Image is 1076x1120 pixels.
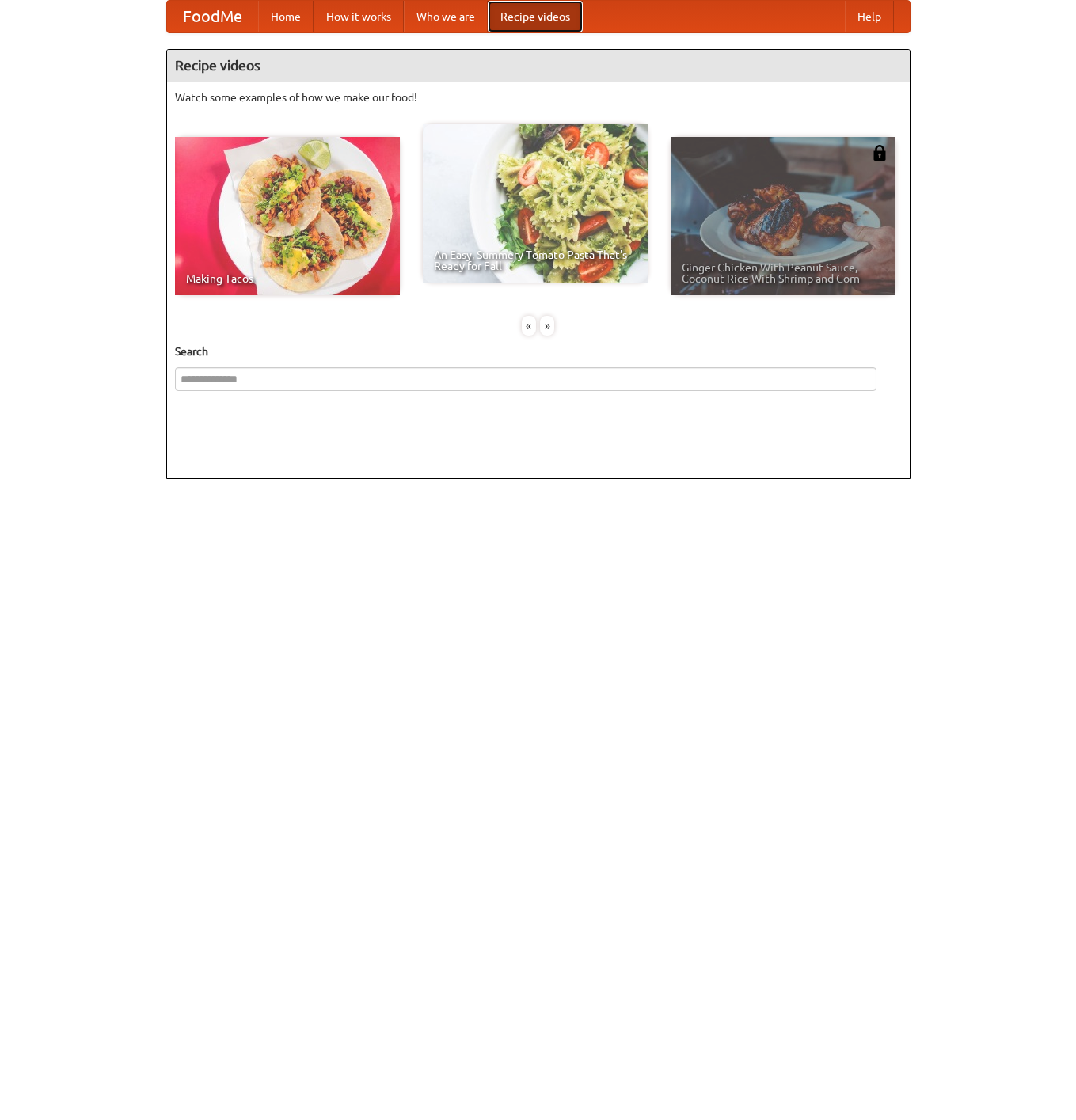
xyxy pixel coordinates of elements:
a: Help [845,1,894,32]
div: « [522,316,536,336]
img: 483408.png [872,145,888,161]
span: An Easy, Summery Tomato Pasta That's Ready for Fall [434,249,637,271]
a: Home [258,1,314,32]
a: Recipe videos [488,1,583,32]
a: FoodMe [167,1,258,32]
h5: Search [175,344,902,359]
h4: Recipe videos [167,50,910,82]
p: Watch some examples of how we make our food! [175,89,902,105]
a: Making Tacos [175,137,400,295]
div: » [540,316,554,336]
a: Who we are [404,1,488,32]
span: Making Tacos [186,273,389,284]
a: How it works [314,1,404,32]
a: An Easy, Summery Tomato Pasta That's Ready for Fall [423,124,648,283]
